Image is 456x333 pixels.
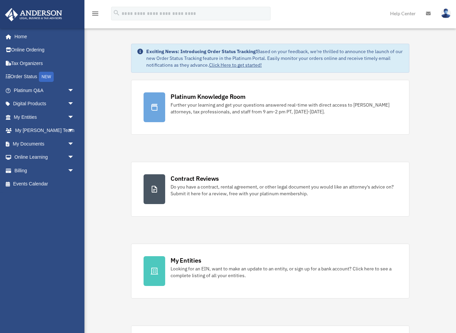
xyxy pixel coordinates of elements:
span: arrow_drop_down [68,124,81,138]
a: My [PERSON_NAME] Teamarrow_drop_down [5,124,84,137]
a: menu [91,12,99,18]
div: Contract Reviews [171,174,219,183]
a: Digital Productsarrow_drop_down [5,97,84,111]
span: arrow_drop_down [68,110,81,124]
i: search [113,9,120,17]
a: Events Calendar [5,177,84,191]
div: Based on your feedback, we're thrilled to announce the launch of our new Order Status Tracking fe... [146,48,404,68]
a: My Entities Looking for an EIN, want to make an update to an entity, or sign up for a bank accoun... [131,244,409,298]
a: Click Here to get started! [209,62,262,68]
a: Tax Organizers [5,57,84,70]
a: Online Learningarrow_drop_down [5,151,84,164]
div: Do you have a contract, rental agreement, or other legal document you would like an attorney's ad... [171,183,397,197]
i: menu [91,9,99,18]
a: My Documentsarrow_drop_down [5,137,84,151]
img: User Pic [441,8,451,18]
strong: Exciting News: Introducing Order Status Tracking! [146,48,257,54]
a: Online Ordering [5,43,84,57]
img: Anderson Advisors Platinum Portal [3,8,64,21]
a: Platinum Knowledge Room Further your learning and get your questions answered real-time with dire... [131,80,409,135]
a: Contract Reviews Do you have a contract, rental agreement, or other legal document you would like... [131,162,409,217]
div: Looking for an EIN, want to make an update to an entity, or sign up for a bank account? Click her... [171,265,397,279]
div: Further your learning and get your questions answered real-time with direct access to [PERSON_NAM... [171,102,397,115]
a: Home [5,30,81,43]
span: arrow_drop_down [68,164,81,178]
a: Billingarrow_drop_down [5,164,84,177]
div: My Entities [171,256,201,265]
span: arrow_drop_down [68,137,81,151]
div: NEW [39,72,54,82]
span: arrow_drop_down [68,97,81,111]
a: My Entitiesarrow_drop_down [5,110,84,124]
span: arrow_drop_down [68,84,81,97]
a: Order StatusNEW [5,70,84,84]
a: Platinum Q&Aarrow_drop_down [5,84,84,97]
span: arrow_drop_down [68,151,81,164]
div: Platinum Knowledge Room [171,92,246,101]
